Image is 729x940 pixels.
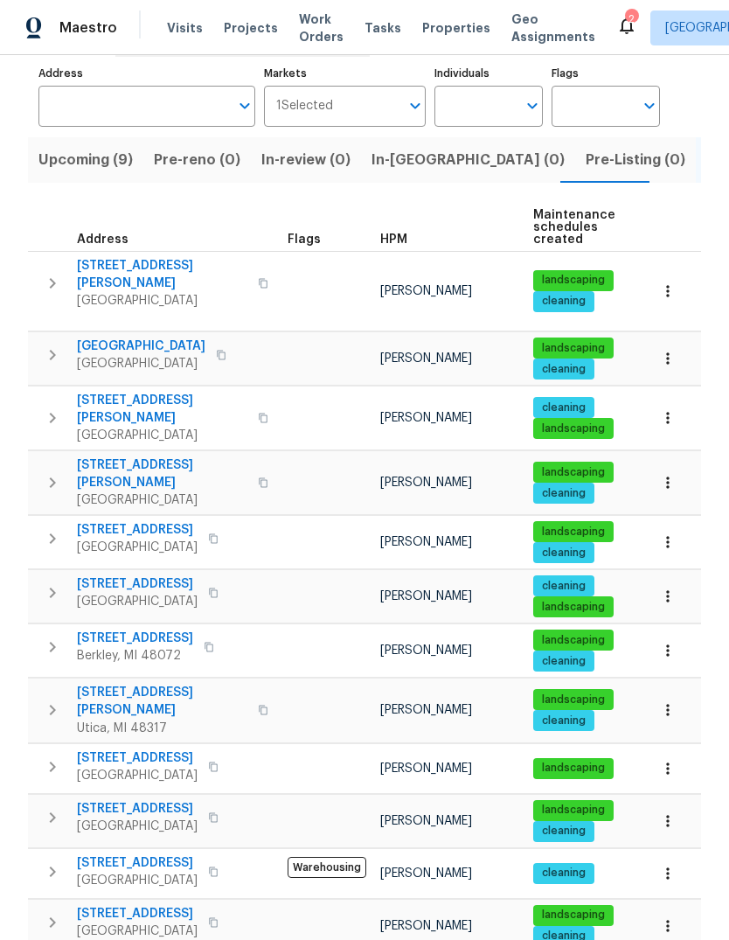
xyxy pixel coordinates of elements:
[167,19,203,37] span: Visits
[535,465,612,480] span: landscaping
[380,762,472,775] span: [PERSON_NAME]
[520,94,545,118] button: Open
[77,456,247,491] span: [STREET_ADDRESS][PERSON_NAME]
[535,273,612,288] span: landscaping
[625,10,637,28] div: 2
[422,19,490,37] span: Properties
[434,68,543,79] label: Individuals
[533,209,615,246] span: Maintenance schedules created
[276,99,333,114] span: 1 Selected
[77,854,198,872] span: [STREET_ADDRESS]
[535,654,593,669] span: cleaning
[77,800,198,818] span: [STREET_ADDRESS]
[77,872,198,889] span: [GEOGRAPHIC_DATA]
[535,633,612,648] span: landscaping
[637,94,662,118] button: Open
[535,866,593,881] span: cleaning
[77,630,193,647] span: [STREET_ADDRESS]
[535,693,612,707] span: landscaping
[535,341,612,356] span: landscaping
[535,824,593,839] span: cleaning
[59,19,117,37] span: Maestro
[380,867,472,880] span: [PERSON_NAME]
[77,338,205,355] span: [GEOGRAPHIC_DATA]
[535,908,612,923] span: landscaping
[380,815,472,827] span: [PERSON_NAME]
[535,362,593,377] span: cleaning
[535,714,593,728] span: cleaning
[77,684,247,719] span: [STREET_ADDRESS][PERSON_NAME]
[233,94,257,118] button: Open
[38,68,255,79] label: Address
[77,575,198,593] span: [STREET_ADDRESS]
[224,19,278,37] span: Projects
[371,148,565,172] span: In-[GEOGRAPHIC_DATA] (0)
[38,148,133,172] span: Upcoming (9)
[77,491,247,509] span: [GEOGRAPHIC_DATA]
[154,148,240,172] span: Pre-reno (0)
[77,749,198,767] span: [STREET_ADDRESS]
[586,148,685,172] span: Pre-Listing (0)
[77,905,198,923] span: [STREET_ADDRESS]
[380,644,472,657] span: [PERSON_NAME]
[380,590,472,602] span: [PERSON_NAME]
[77,539,198,556] span: [GEOGRAPHIC_DATA]
[77,355,205,373] span: [GEOGRAPHIC_DATA]
[535,803,612,818] span: landscaping
[535,421,612,436] span: landscaping
[380,704,472,716] span: [PERSON_NAME]
[77,257,247,292] span: [STREET_ADDRESS][PERSON_NAME]
[535,486,593,501] span: cleaning
[535,600,612,615] span: landscaping
[380,536,472,548] span: [PERSON_NAME]
[380,285,472,297] span: [PERSON_NAME]
[261,148,351,172] span: In-review (0)
[77,923,198,940] span: [GEOGRAPHIC_DATA]
[77,392,247,427] span: [STREET_ADDRESS][PERSON_NAME]
[288,233,321,246] span: Flags
[77,720,247,737] span: Utica, MI 48317
[380,477,472,489] span: [PERSON_NAME]
[380,233,407,246] span: HPM
[552,68,660,79] label: Flags
[535,579,593,594] span: cleaning
[77,292,247,310] span: [GEOGRAPHIC_DATA]
[77,818,198,835] span: [GEOGRAPHIC_DATA]
[77,593,198,610] span: [GEOGRAPHIC_DATA]
[535,400,593,415] span: cleaning
[380,412,472,424] span: [PERSON_NAME]
[511,10,595,45] span: Geo Assignments
[535,546,593,561] span: cleaning
[77,521,198,539] span: [STREET_ADDRESS]
[364,22,401,34] span: Tasks
[77,647,193,665] span: Berkley, MI 48072
[77,233,128,246] span: Address
[299,10,344,45] span: Work Orders
[288,857,366,878] span: Warehousing
[380,920,472,932] span: [PERSON_NAME]
[77,427,247,444] span: [GEOGRAPHIC_DATA]
[535,761,612,776] span: landscaping
[535,525,612,540] span: landscaping
[77,767,198,784] span: [GEOGRAPHIC_DATA]
[535,294,593,309] span: cleaning
[264,68,427,79] label: Markets
[380,352,472,365] span: [PERSON_NAME]
[403,94,427,118] button: Open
